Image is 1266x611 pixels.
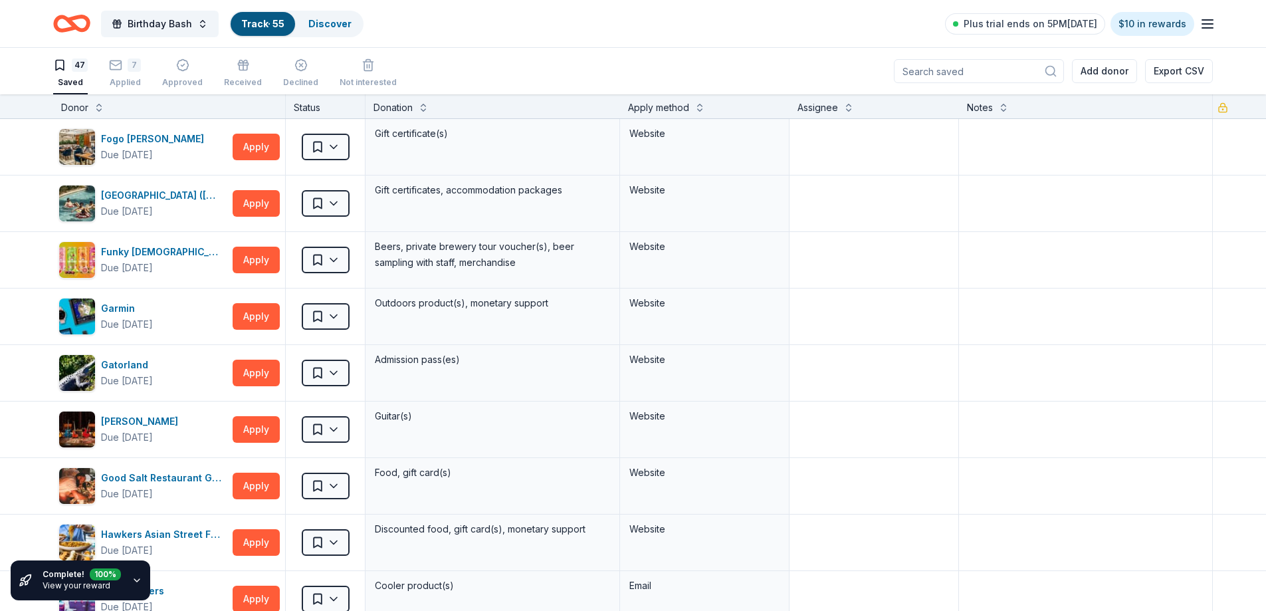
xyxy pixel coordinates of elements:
div: Hawkers Asian Street Food [101,527,227,543]
a: Discover [308,18,352,29]
button: Approved [162,53,203,94]
a: Track· 55 [241,18,284,29]
div: Received [224,77,262,88]
div: Good Salt Restaurant Group [101,470,227,486]
div: Due [DATE] [101,373,153,389]
div: Website [629,182,780,198]
img: Image for Funky Buddha [59,242,95,278]
img: Image for Gatorland [59,355,95,391]
button: Apply [233,360,280,386]
button: Export CSV [1145,59,1213,83]
div: 47 [72,59,88,72]
button: Image for Fogo de ChaoFogo [PERSON_NAME]Due [DATE] [58,128,227,166]
button: Declined [283,53,318,94]
a: View your reward [43,580,110,590]
div: Assignee [797,100,838,116]
div: Gift certificate(s) [373,124,611,143]
div: 100 % [90,566,121,578]
div: Due [DATE] [101,203,153,219]
button: Image for GatorlandGatorlandDue [DATE] [58,354,227,392]
button: Image for Hawkers Asian Street FoodHawkers Asian Street FoodDue [DATE] [58,524,227,561]
div: Complete! [43,568,121,580]
div: Discounted food, gift card(s), monetary support [373,520,611,539]
div: Website [629,465,780,481]
div: Website [629,408,780,424]
div: Due [DATE] [101,147,153,163]
input: Search saved [894,59,1064,83]
div: Website [629,295,780,311]
div: Website [629,521,780,537]
div: Approved [162,77,203,88]
div: Status [286,94,366,118]
button: Image for Four Seasons Resort (Orlando)[GEOGRAPHIC_DATA] ([GEOGRAPHIC_DATA])Due [DATE] [58,185,227,222]
div: Due [DATE] [101,260,153,276]
a: Home [53,8,90,39]
button: Not interested [340,53,397,94]
div: Website [629,352,780,368]
img: Image for Four Seasons Resort (Orlando) [59,185,95,221]
button: Received [224,53,262,94]
div: Guitar(s) [373,407,611,426]
button: Apply [233,529,280,556]
button: Image for GarminGarminDue [DATE] [58,298,227,335]
div: Outdoors product(s), monetary support [373,294,611,312]
div: 7 [128,59,141,72]
div: Gift certificates, accommodation packages [373,181,611,199]
div: Due [DATE] [101,316,153,332]
img: Image for Fogo de Chao [59,129,95,165]
button: Image for Funky BuddhaFunky [DEMOGRAPHIC_DATA]Due [DATE] [58,241,227,279]
button: 7Applied [109,53,141,94]
button: Image for Good Salt Restaurant GroupGood Salt Restaurant GroupDue [DATE] [58,467,227,505]
div: Beers, private brewery tour voucher(s), beer sampling with staff, merchandise [373,237,611,272]
button: Apply [233,247,280,273]
img: Image for Garmin [59,299,95,334]
div: Website [629,239,780,255]
div: [PERSON_NAME] [101,414,183,429]
div: Due [DATE] [101,543,153,558]
div: Website [629,126,780,142]
button: Apply [233,190,280,217]
button: Birthday Bash [101,11,219,37]
span: Plus trial ends on 5PM[DATE] [964,16,1097,32]
button: Apply [233,416,280,443]
img: Image for Hawkers Asian Street Food [59,525,95,560]
div: [GEOGRAPHIC_DATA] ([GEOGRAPHIC_DATA]) [101,187,227,203]
div: Admission pass(es) [373,350,611,369]
div: Donation [373,100,413,116]
div: Food, gift card(s) [373,463,611,482]
img: Image for Gibson [59,412,95,447]
div: Garmin [101,301,153,316]
button: Image for Gibson[PERSON_NAME]Due [DATE] [58,411,227,448]
div: Apply method [628,100,689,116]
div: Due [DATE] [101,429,153,445]
button: Apply [233,303,280,330]
button: Apply [233,473,280,499]
div: Donor [61,100,88,116]
span: Birthday Bash [128,16,192,32]
div: Applied [109,77,141,88]
div: Gatorland [101,357,154,373]
button: 47Saved [53,53,88,94]
button: Add donor [1072,59,1137,83]
div: Cooler product(s) [373,576,611,595]
div: Fogo [PERSON_NAME] [101,131,209,147]
a: $10 in rewards [1110,12,1194,36]
a: Plus trial ends on 5PM[DATE] [945,13,1105,35]
div: Saved [53,77,88,88]
div: Notes [967,100,993,116]
div: Not interested [340,77,397,88]
button: Track· 55Discover [229,11,364,37]
div: Funky [DEMOGRAPHIC_DATA] [101,244,227,260]
div: Declined [283,77,318,88]
img: Image for Good Salt Restaurant Group [59,468,95,504]
button: Apply [233,134,280,160]
div: Email [629,578,780,594]
div: Due [DATE] [101,486,153,502]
